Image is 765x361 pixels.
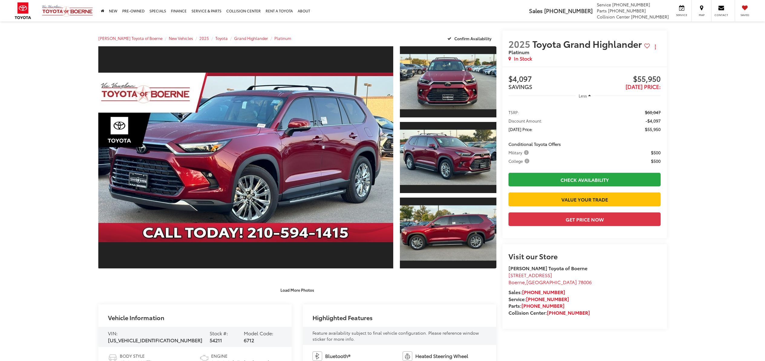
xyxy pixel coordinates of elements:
span: [PHONE_NUMBER] [608,8,646,14]
span: Sales [529,7,543,15]
h2: Vehicle Information [108,314,164,321]
span: [STREET_ADDRESS] [508,271,552,278]
img: Bluetooth® [312,351,322,361]
span: Military [508,149,530,156]
span: [US_VEHICLE_IDENTIFICATION_NUMBER] [108,336,202,343]
strong: [PERSON_NAME] Toyota of Boerne [508,264,587,271]
span: Feature availability subject to final vehicle configuration. Please reference window sticker for ... [312,330,479,342]
strong: Parts: [508,302,564,309]
a: New Vehicles [169,35,193,41]
a: Expand Photo 1 [400,46,496,118]
img: 2025 Toyota Grand Highlander Platinum [399,54,497,110]
span: 6712 [244,336,254,343]
span: Parts [597,8,607,14]
span: Model Code: [244,330,273,336]
span: [PHONE_NUMBER] [544,7,593,15]
a: Expand Photo 3 [400,197,496,269]
span: $55,950 [645,126,661,132]
span: $55,950 [585,75,661,84]
strong: Service: [508,295,569,302]
a: [STREET_ADDRESS] Boerne,[GEOGRAPHIC_DATA] 78006 [508,271,592,285]
span: SAVINGS [508,83,532,90]
span: $500 [651,149,661,156]
span: [GEOGRAPHIC_DATA] [526,278,577,285]
span: Toyota Grand Highlander [532,37,644,50]
span: Body Style [120,353,155,359]
span: Heated Steering Wheel [415,353,468,359]
span: $500 [651,158,661,164]
a: 2025 [199,35,209,41]
strong: Sales: [508,288,565,295]
button: College [508,158,531,164]
a: [PHONE_NUMBER] [522,288,565,295]
span: Discount Amount: [508,118,542,124]
span: 78006 [578,278,592,285]
span: Less [579,93,587,98]
button: Military [508,149,531,156]
span: Confirm Availability [454,36,492,41]
button: Actions [650,41,661,52]
span: Boerne [508,278,525,285]
span: VIN: [108,330,118,336]
a: Value Your Trade [508,192,661,206]
span: [DATE] Price: [626,83,661,90]
span: College [508,158,531,164]
span: Bluetooth® [325,353,350,359]
span: Conditional Toyota Offers [508,141,561,147]
span: Contact [714,13,728,17]
img: Vic Vaughan Toyota of Boerne [42,5,93,17]
a: [PHONE_NUMBER] [521,302,564,309]
span: TSRP: [508,109,519,115]
span: dropdown dots [655,44,656,49]
span: , [508,278,592,285]
span: [PHONE_NUMBER] [631,14,669,20]
img: 2025 Toyota Grand Highlander Platinum [399,205,497,261]
button: Get Price Now [508,212,661,226]
h2: Visit our Store [508,252,661,260]
span: -$4,097 [646,118,661,124]
a: Platinum [274,35,291,41]
img: Heated Steering Wheel [403,351,412,361]
button: Confirm Availability [444,33,496,44]
a: Toyota [215,35,228,41]
a: Check Availability [508,173,661,186]
span: Engine [211,353,282,359]
span: Platinum [508,48,529,55]
a: [PERSON_NAME] Toyota of Boerne [98,35,162,41]
h2: Highlighted Features [312,314,373,321]
span: $4,097 [508,75,585,84]
span: Stock #: [210,330,228,336]
span: Service [675,13,688,17]
span: Collision Center [597,14,630,20]
span: 54211 [210,336,222,343]
a: Expand Photo 0 [98,46,394,269]
button: Less [576,90,594,101]
span: [DATE] Price: [508,126,533,132]
span: Map [695,13,708,17]
strong: Collision Center: [508,309,590,316]
a: [PHONE_NUMBER] [526,295,569,302]
a: [PHONE_NUMBER] [547,309,590,316]
a: Grand Highlander [234,35,268,41]
span: 2025 [508,37,530,50]
span: Service [597,2,611,8]
span: $60,047 [645,109,661,115]
span: Saved [738,13,751,17]
a: Expand Photo 2 [400,121,496,194]
img: 2025 Toyota Grand Highlander Platinum [399,130,497,185]
img: 2025 Toyota Grand Highlander Platinum [95,73,396,242]
span: In Stock [514,55,532,62]
button: Load More Photos [276,284,318,295]
span: [PHONE_NUMBER] [612,2,650,8]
